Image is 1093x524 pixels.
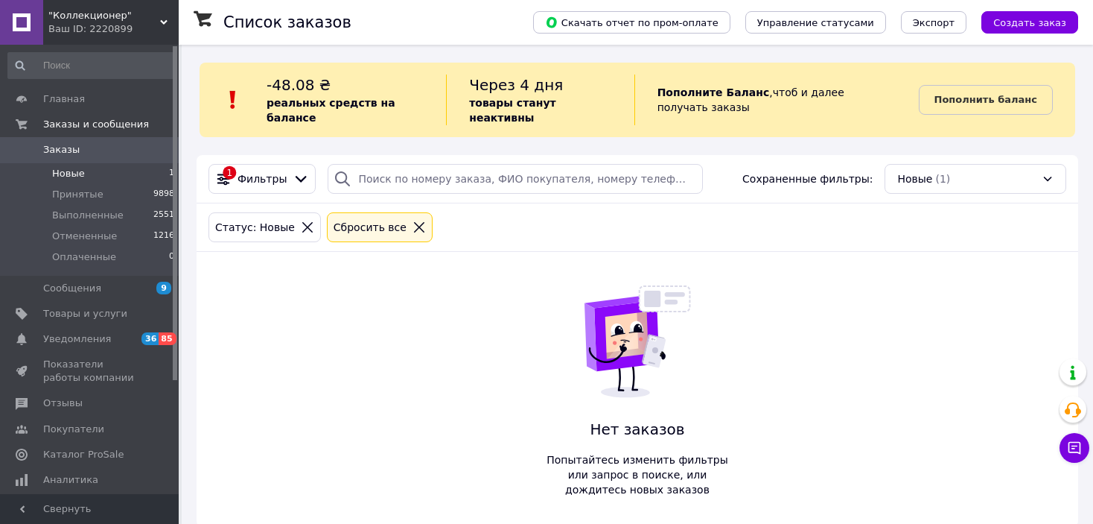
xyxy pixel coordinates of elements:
[934,94,1037,105] b: Пополнить баланс
[212,219,298,236] div: Статус: Новые
[919,85,1053,115] a: Пополнить баланс
[43,358,138,385] span: Показатели работы компании
[469,76,563,94] span: Через 4 дня
[935,173,950,185] span: (1)
[223,13,351,31] h1: Список заказов
[757,17,874,28] span: Управление статусами
[328,164,702,194] input: Поиск по номеру заказа, ФИО покупателя, номеру телефона, Email, номеру накладной
[533,11,730,34] button: Скачать отчет по пром-оплате
[222,89,244,111] img: :exclamation:
[539,419,736,441] span: Нет заказов
[43,423,104,436] span: Покупатели
[169,167,174,180] span: 1
[43,397,83,410] span: Отзывы
[43,448,124,461] span: Каталог ProSale
[153,209,174,222] span: 2551
[48,22,179,36] div: Ваш ID: 2220899
[43,307,127,321] span: Товары и услуги
[169,250,174,264] span: 0
[966,16,1078,28] a: Создать заказ
[43,118,149,131] span: Заказы и сообщения
[1059,433,1089,463] button: Чат с покупателем
[331,219,410,236] div: Сбросить все
[159,332,176,345] span: 85
[267,76,331,94] span: -48.08 ₴
[545,16,718,29] span: Скачать отчет по пром-оплате
[469,97,555,124] b: товары станут неактивны
[901,11,966,34] button: Экспорт
[634,75,919,125] div: , чтоб и далее получать заказы
[43,332,111,346] span: Уведомления
[267,97,395,124] b: реальных средств на балансе
[657,86,770,98] b: Пополните Баланс
[43,473,98,487] span: Аналитика
[981,11,1078,34] button: Создать заказ
[913,17,955,28] span: Экспорт
[43,282,101,295] span: Сообщения
[153,188,174,201] span: 9898
[897,171,932,186] span: Новые
[156,282,171,294] span: 9
[43,92,85,106] span: Главная
[539,452,736,497] span: Попытайтесь изменить фильтры или запрос в поиске, или дождитесь новых заказов
[7,52,176,79] input: Поиск
[238,171,287,186] span: Фильтры
[745,11,886,34] button: Управление статусами
[52,209,124,222] span: Выполненные
[742,171,873,186] span: Сохраненные фильтры:
[141,332,159,345] span: 36
[52,167,85,180] span: Новые
[153,230,174,243] span: 1216
[43,143,80,157] span: Заказы
[52,230,117,243] span: Отмененные
[48,9,160,22] span: "Коллекционер"
[52,188,103,201] span: Принятые
[52,250,116,264] span: Оплаченные
[993,17,1066,28] span: Создать заказ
